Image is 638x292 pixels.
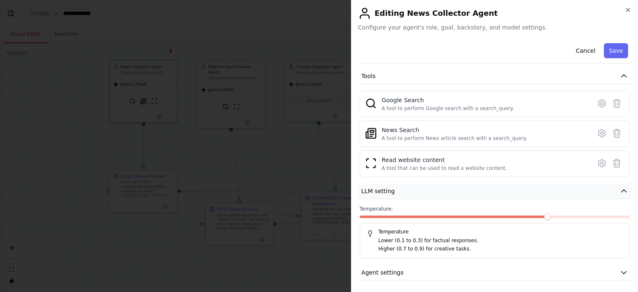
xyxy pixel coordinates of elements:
[358,69,631,84] button: Tools
[378,237,623,245] p: Lower (0.1 to 0.3) for factual responses.
[609,126,624,141] button: Delete tool
[365,98,377,109] img: SerplyWebSearchTool
[382,105,514,112] div: A tool to perform Google search with a search_query.
[382,126,528,134] div: News Search
[382,135,528,142] div: A tool to perform News article search with a search_query.
[609,96,624,111] button: Delete tool
[594,96,609,111] button: Configure tool
[358,23,631,32] span: Configure your agent's role, goal, backstory, and model settings.
[378,245,623,253] p: Higher (0.7 to 0.9) for creative tasks.
[360,206,393,212] span: Temperature:
[382,165,507,172] div: A tool that can be used to read a website content.
[594,156,609,171] button: Configure tool
[594,126,609,141] button: Configure tool
[358,265,631,280] button: Agent settings
[609,156,624,171] button: Delete tool
[604,43,628,58] button: Save
[358,7,631,20] h2: Editing News Collector Agent
[361,268,404,277] span: Agent settings
[365,157,377,169] img: ScrapeWebsiteTool
[571,43,600,58] button: Cancel
[361,72,376,80] span: Tools
[365,128,377,139] img: SerplyNewsSearchTool
[361,187,395,195] span: LLM setting
[358,184,631,199] button: LLM setting
[382,156,507,164] div: Read website content
[367,228,623,235] h5: Temperature
[382,96,514,104] div: Google Search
